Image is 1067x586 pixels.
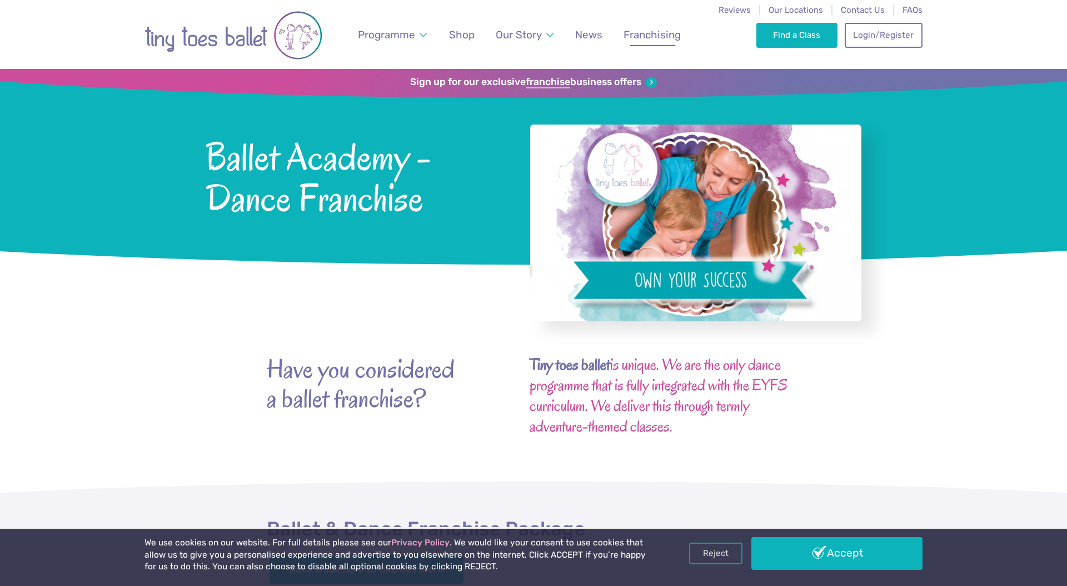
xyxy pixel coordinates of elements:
span: Ballet Academy - Dance Franchise [206,133,501,219]
span: Franchising [624,28,681,41]
a: Login/Register [845,23,923,47]
h2: Ballet & Dance Franchise Package [267,517,800,542]
img: tiny toes ballet [144,7,322,63]
a: Our Story [491,22,559,48]
span: News [575,28,602,41]
a: Tiny toes ballet [530,357,610,374]
a: Sign up for our exclusivefranchisebusiness offers [410,76,656,88]
strong: franchise [526,76,570,88]
a: Shop [444,22,480,48]
p: We use cookies on our website. For full details please see our . We would like your consent to us... [144,537,650,573]
a: Find a Class [756,23,838,47]
a: News [570,22,607,48]
a: Reviews [719,5,751,15]
a: FAQs [903,5,923,15]
span: Shop [449,28,475,41]
a: Reject [689,543,742,564]
strong: Have you considered a ballet franchise? [267,355,467,414]
span: Our Story [496,28,542,41]
b: Tiny toes ballet [530,354,610,375]
h3: is unique. We are the only dance programme that is fully integrated with the EYFS curriculum. We ... [530,355,800,436]
span: Programme [358,28,415,41]
a: Our Locations [769,5,823,15]
a: Privacy Policy [391,538,450,548]
a: Programme [353,22,432,48]
a: Contact Us [841,5,885,15]
a: Accept [751,537,923,569]
a: Franchising [619,22,686,48]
